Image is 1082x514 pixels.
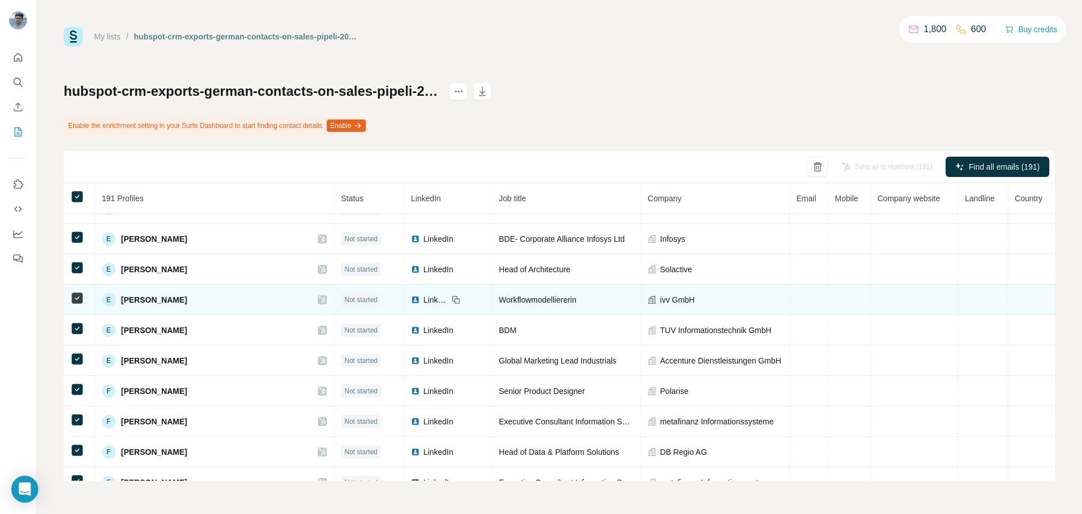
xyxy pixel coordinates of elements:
div: E [102,263,116,276]
p: 600 [971,23,986,36]
span: [PERSON_NAME] [121,477,187,488]
img: LinkedIn logo [411,447,420,457]
span: Solactive [660,264,692,275]
span: Head of Data & Platform Solutions [499,447,619,457]
span: metafinanz Informationssysteme [660,416,774,427]
li: / [126,31,128,42]
span: LinkedIn [423,264,453,275]
span: Senior Product Designer [499,387,585,396]
img: LinkedIn logo [411,295,420,304]
span: Company [648,194,681,203]
div: E [102,354,116,367]
span: [PERSON_NAME] [121,385,187,397]
img: LinkedIn logo [411,356,420,365]
div: Enable the enrichment setting in your Surfe Dashboard to start finding contact details [64,116,368,135]
span: [PERSON_NAME] [121,446,187,458]
button: My lists [9,122,27,142]
button: Dashboard [9,224,27,244]
span: Landline [965,194,995,203]
span: Not started [344,325,378,335]
div: E [102,293,116,307]
span: [PERSON_NAME] [121,264,187,275]
span: Workflowmodelliererin [499,295,576,304]
span: TUV Informationstechnik GmbH [660,325,771,336]
div: F [102,384,116,398]
span: Infosys [660,233,685,245]
span: BDE- Corporate Alliance Infosys Ltd [499,234,624,243]
img: LinkedIn logo [411,234,420,243]
span: Company website [877,194,940,203]
span: LinkedIn [423,355,453,366]
span: Not started [344,234,378,244]
span: DB Regio AG [660,446,707,458]
button: Enable [327,119,366,132]
span: Mobile [835,194,858,203]
span: LinkedIn [423,325,453,336]
span: Job title [499,194,526,203]
div: E [102,324,116,337]
img: LinkedIn logo [411,387,420,396]
span: [PERSON_NAME] [121,294,187,305]
span: metafinanz Informationssysteme [660,477,774,488]
div: F [102,476,116,489]
button: Search [9,72,27,92]
button: Feedback [9,249,27,269]
span: [PERSON_NAME] [121,416,187,427]
div: E [102,232,116,246]
button: Enrich CSV [9,97,27,117]
span: [PERSON_NAME] [121,355,187,366]
img: LinkedIn logo [411,417,420,426]
img: LinkedIn logo [411,265,420,274]
h1: hubspot-crm-exports-german-contacts-on-sales-pipeli-2025-09-05-1 [64,82,440,100]
span: LinkedIn [423,446,453,458]
span: Not started [344,356,378,366]
button: Use Surfe API [9,199,27,219]
button: Use Surfe on LinkedIn [9,174,27,194]
img: LinkedIn logo [411,478,420,487]
img: Surfe Logo [64,27,83,46]
button: Buy credits [1005,21,1057,37]
p: 1,800 [924,23,946,36]
span: Executive Consultant Information Security [499,417,645,426]
div: Open Intercom Messenger [11,476,38,503]
span: Not started [344,386,378,396]
div: F [102,415,116,428]
button: actions [450,82,468,100]
span: 191 Profiles [102,194,144,203]
span: Head of Architecture [499,265,570,274]
span: LinkedIn [411,194,441,203]
img: Avatar [9,11,27,29]
span: LinkedIn [423,233,453,245]
span: Country [1015,194,1043,203]
span: Find all emails (191) [969,161,1040,172]
span: Polarise [660,385,689,397]
span: LinkedIn [423,294,448,305]
span: LinkedIn [423,385,453,397]
span: BDM [499,326,516,335]
span: Global Marketing Lead Industrials [499,356,617,365]
span: [PERSON_NAME] [121,233,187,245]
span: Email [796,194,816,203]
span: LinkedIn [423,477,453,488]
span: Not started [344,416,378,427]
span: Not started [344,477,378,488]
div: hubspot-crm-exports-german-contacts-on-sales-pipeli-2025-09-05-1 [134,31,358,42]
img: LinkedIn logo [411,326,420,335]
div: F [102,445,116,459]
button: Quick start [9,47,27,68]
span: [PERSON_NAME] [121,325,187,336]
span: Not started [344,295,378,305]
span: Executive Consultant Information Security [499,478,645,487]
span: Status [341,194,363,203]
span: ivv GmbH [660,294,694,305]
span: Accenture Dienstleistungen GmbH [660,355,781,366]
button: Find all emails (191) [946,157,1049,177]
span: Not started [344,264,378,274]
span: LinkedIn [423,416,453,427]
a: My lists [94,32,121,41]
span: Not started [344,447,378,457]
